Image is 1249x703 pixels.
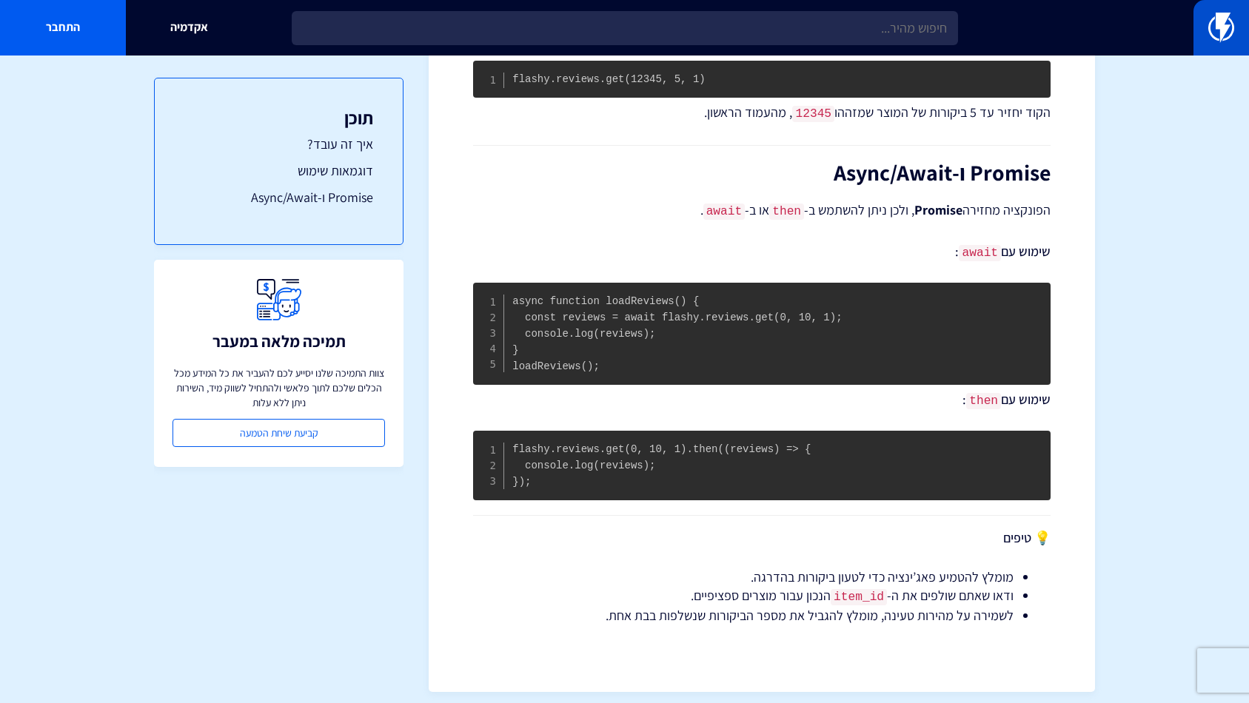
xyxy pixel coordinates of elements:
[473,392,1051,408] h4: שימוש עם :
[473,244,1051,260] h4: שימוש עם :
[473,103,1051,123] p: הקוד יחזיר עד 5 ביקורות של המוצר שמזההו , מהעמוד הראשון.
[212,332,346,350] h3: תמיכה מלאה במעבר
[512,295,842,372] code: async function loadReviews() { const reviews = await flashy.reviews.get(0, 10, 1); console.log(re...
[914,201,962,218] strong: Promise
[473,161,1051,185] h2: Promise ו-Async/Await
[512,73,705,85] code: flashy.reviews.get(12345, 5, 1)
[512,443,811,488] code: flashy.reviews.get(0, 10, 1).then((reviews) => { console.log(reviews); });
[769,203,804,220] code: then
[184,108,373,127] h3: תוכן
[184,188,373,207] a: Promise ו-Async/Await
[959,245,1001,261] code: await
[173,419,385,447] a: קביעת שיחת הטמעה
[792,106,834,122] code: 12345
[292,11,958,45] input: חיפוש מהיר...
[703,203,746,220] code: await
[184,135,373,154] a: איך זה עובד?
[966,393,1001,409] code: then
[831,589,887,605] code: item_id
[510,568,1014,587] li: מומלץ להטמיע פאג’ינציה כדי לטעון ביקורות בהדרגה.
[173,366,385,410] p: צוות התמיכה שלנו יסייע לכם להעביר את כל המידע מכל הכלים שלכם לתוך פלאשי ולהתחיל לשווק מיד, השירות...
[510,606,1014,625] li: לשמירה על מהירות טעינה, מומלץ להגביל את מספר הביקורות שנשלפות בבת אחת.
[184,161,373,181] a: דוגמאות שימוש
[473,200,1051,222] p: הפונקציה מחזירה , ולכן ניתן להשתמש ב- או ב- .
[473,531,1051,545] h4: 💡 טיפים
[510,586,1014,606] li: ודאו שאתם שולפים את ה- הנכון עבור מוצרים ספציפיים.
